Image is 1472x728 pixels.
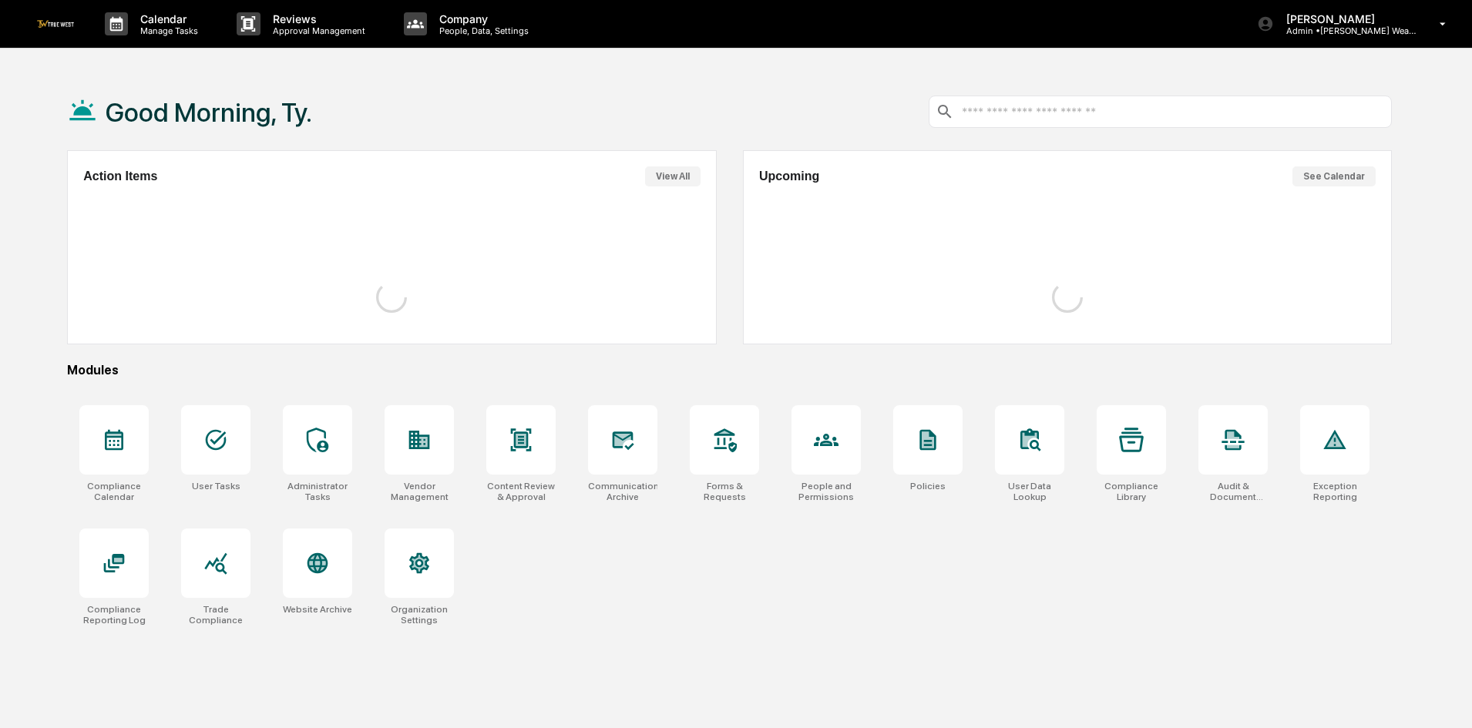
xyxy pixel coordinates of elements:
p: Approval Management [260,25,373,36]
div: Organization Settings [385,604,454,626]
h2: Upcoming [759,169,819,183]
div: Compliance Reporting Log [79,604,149,626]
div: Content Review & Approval [486,481,556,502]
p: Calendar [128,12,206,25]
p: Manage Tasks [128,25,206,36]
div: Compliance Calendar [79,481,149,502]
h2: Action Items [83,169,157,183]
div: Vendor Management [385,481,454,502]
div: Compliance Library [1097,481,1166,502]
div: Communications Archive [588,481,657,502]
div: User Tasks [192,481,240,491]
h1: Good Morning, Ty. [106,97,312,128]
div: Exception Reporting [1300,481,1369,502]
p: Company [427,12,536,25]
div: Website Archive [283,604,352,615]
div: Policies [910,481,946,491]
div: Trade Compliance [181,604,250,626]
div: Modules [67,363,1392,377]
p: [PERSON_NAME] [1274,12,1417,25]
button: View All [645,166,701,186]
p: People, Data, Settings [427,25,536,36]
div: Forms & Requests [690,481,759,502]
img: logo [37,20,74,27]
div: User Data Lookup [995,481,1064,502]
div: Audit & Document Logs [1198,481,1268,502]
div: People and Permissions [791,481,861,502]
p: Reviews [260,12,373,25]
p: Admin • [PERSON_NAME] Wealth Management [1274,25,1417,36]
div: Administrator Tasks [283,481,352,502]
button: See Calendar [1292,166,1376,186]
